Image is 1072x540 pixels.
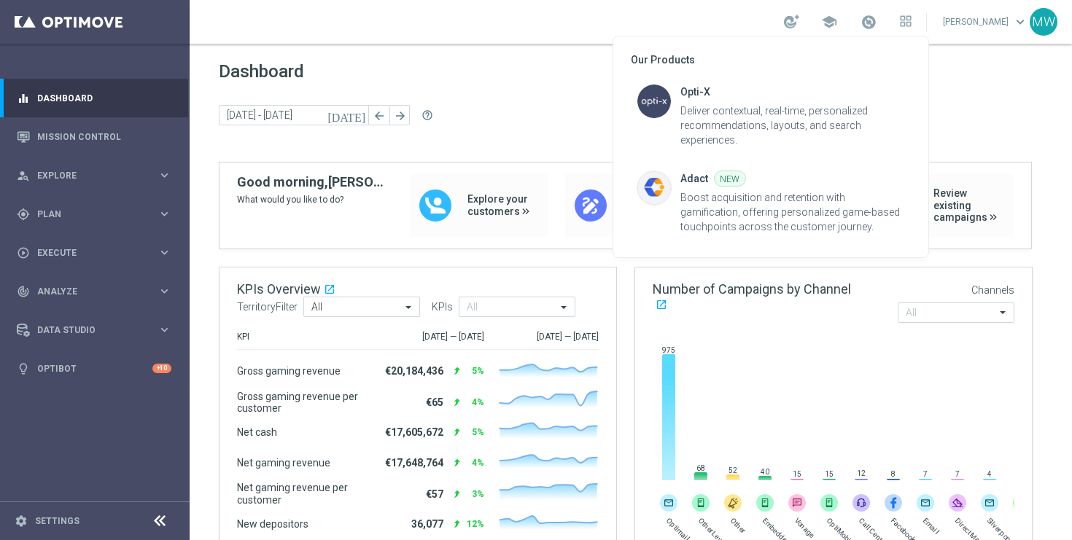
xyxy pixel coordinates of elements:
div: NEW [714,171,746,187]
img: optimove-icon [637,171,672,206]
button: optimove-iconAdactNEWBoost acquisition and retention with gamification, offering personalized gam... [631,165,909,240]
div: Adact [680,171,708,187]
img: optimove-icon [637,84,672,119]
button: optimove-iconOpti-XDeliver contextual, real-time, personalized recommendations, layouts, and sear... [631,78,909,153]
div: Our Products [631,54,911,66]
div: Boost acquisition and retention with gamification, offering personalized game-based touchpoints a... [680,190,904,234]
div: Deliver contextual, real-time, personalized recommendations, layouts, and search experiences. [680,103,904,147]
div: Opti-X [680,84,710,101]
